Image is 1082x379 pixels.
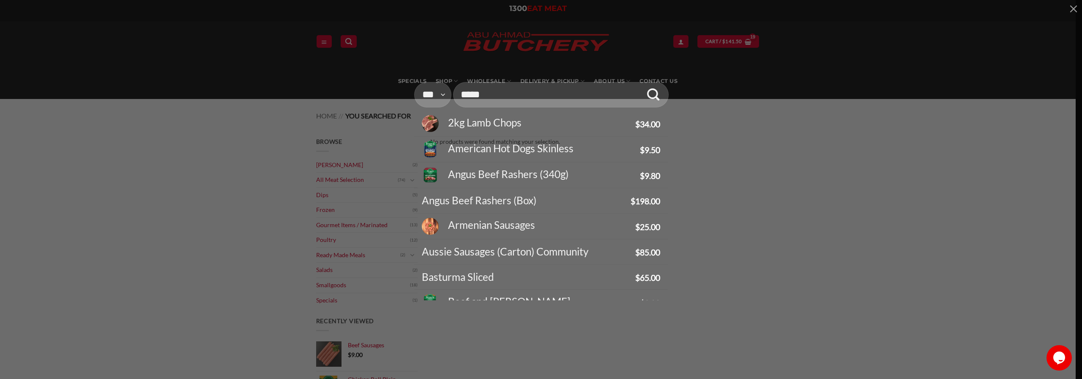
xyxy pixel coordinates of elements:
span: $ [635,222,640,232]
span: $ [635,119,640,129]
img: 09346587009991_C1N1-280x280.png [422,141,439,158]
div: 2kg Lamb Chops [443,115,633,131]
img: Lamb-forequarter-Chops-abu-ahmad-butchery-punchbowl-280x280.jpg [422,115,439,132]
div: Armenian Sausages [443,217,633,233]
bdi: 85.00 [635,247,660,257]
iframe: chat widget [1046,345,1074,371]
span: $ [640,145,645,155]
img: Armenian-Sausages-280x280.jpg [422,218,439,235]
img: 09346587073640_C1N1-280x280.png [422,167,439,184]
bdi: 25.00 [635,222,660,232]
div: Angus Beef Rashers (Box) [422,192,628,209]
bdi: 9.50 [640,145,660,155]
span: $ [631,196,635,206]
span: $ [640,298,645,308]
span: $ [635,273,640,283]
bdi: 9.00 [640,298,660,308]
div: Aussie Sausages (Carton) Community [422,244,633,260]
div: Basturma Sliced [422,269,633,286]
span: $ [640,171,645,181]
div: Beef and [PERSON_NAME] [443,294,638,310]
img: 09346587003180_C1N1-280x280.png [422,294,439,311]
bdi: 198.00 [631,196,660,206]
bdi: 9.80 [640,171,660,181]
bdi: 34.00 [635,119,660,129]
div: Angus Beef Rashers (340g) [443,166,638,183]
span: $ [635,247,640,257]
bdi: 65.00 [635,273,660,283]
div: American Hot Dogs Skinless [443,140,638,157]
button: Submit [640,79,666,111]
